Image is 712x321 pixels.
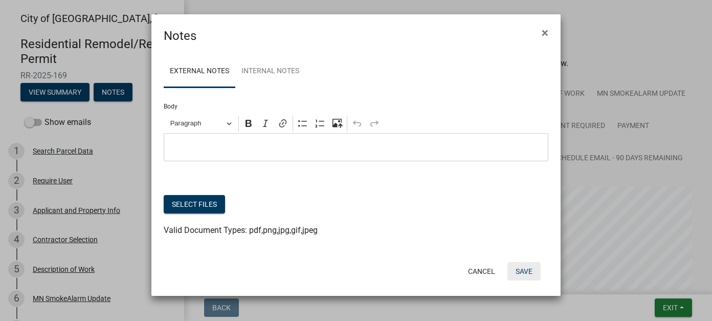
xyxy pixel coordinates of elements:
button: Close [533,18,557,47]
span: Valid Document Types: pdf,png,jpg,gif,jpeg [164,225,318,235]
div: Editor editing area: main. Press Alt+0 for help. [164,133,548,161]
a: Internal Notes [235,55,305,88]
span: Paragraph [170,117,224,130]
button: Paragraph, Heading [166,116,236,132]
h4: Notes [164,27,196,45]
button: Select files [164,195,225,213]
label: Body [164,103,177,110]
button: Save [507,262,541,281]
button: Cancel [460,262,503,281]
div: Editor toolbar [164,114,548,133]
span: × [542,26,548,40]
a: External Notes [164,55,235,88]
